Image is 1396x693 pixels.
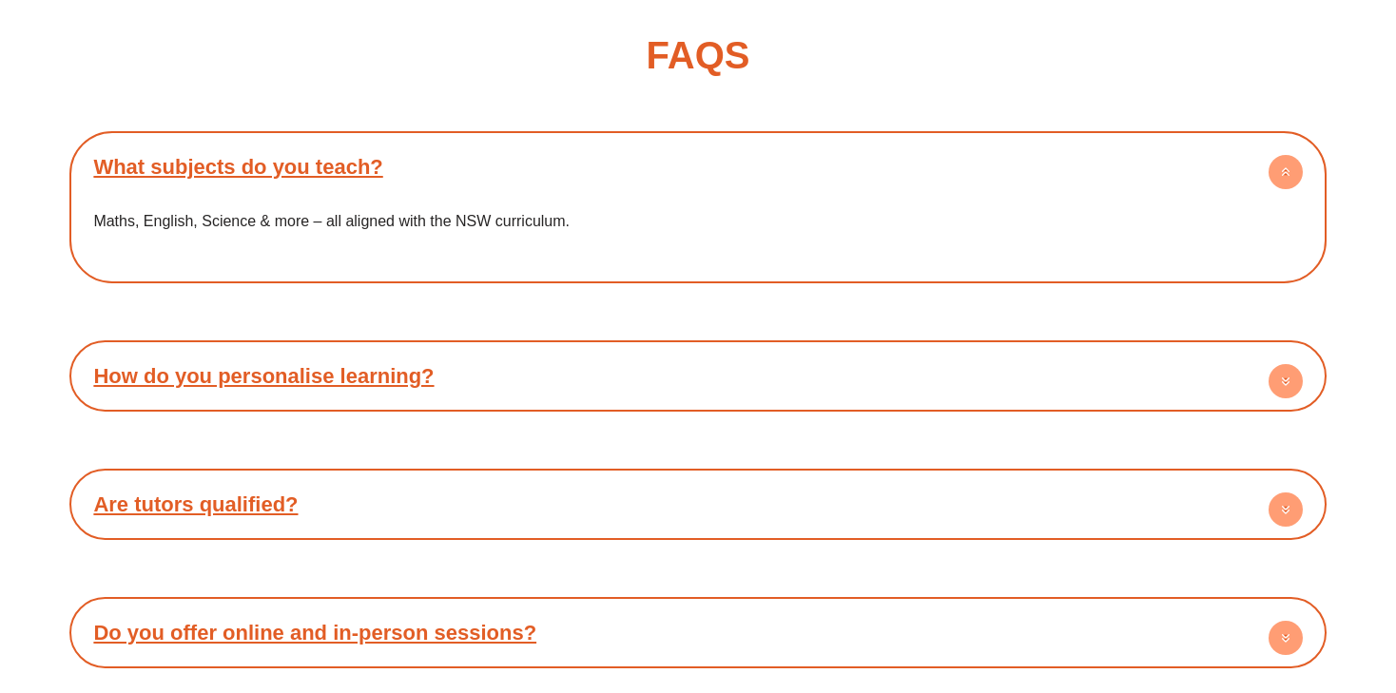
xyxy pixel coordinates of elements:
[79,193,1316,274] div: What subjects do you teach?
[93,155,382,179] a: What subjects do you teach?
[93,364,434,388] a: How do you personalise learning?
[93,492,298,516] a: Are tutors qualified?
[647,36,750,74] h2: FAQS
[93,621,536,645] a: Do you offer online and in-person sessions?
[1070,478,1396,693] iframe: Chat Widget
[79,141,1316,193] div: What subjects do you teach?
[93,207,1302,236] p: Maths, English, Science & more – all aligned with the NSW curriculum.
[79,478,1316,530] div: Are tutors qualified?
[79,606,1316,659] div: Do you offer online and in-person sessions?
[79,350,1316,402] div: How do you personalise learning?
